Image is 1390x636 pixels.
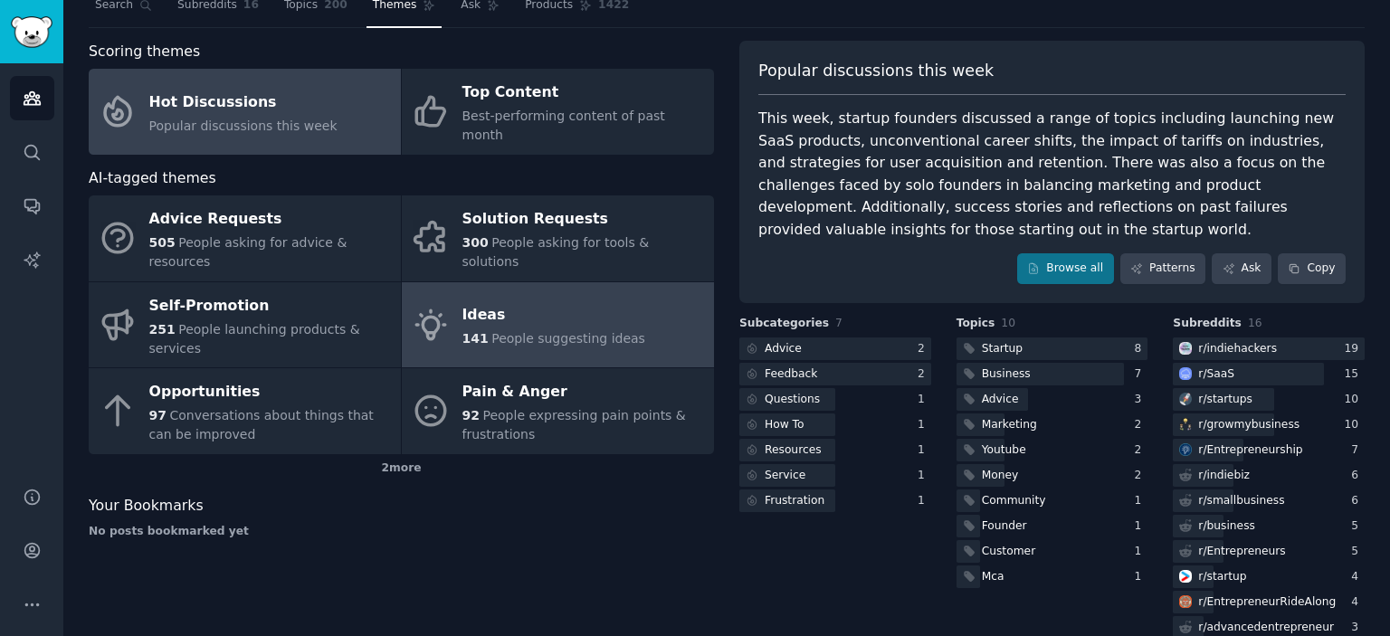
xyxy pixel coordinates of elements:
a: EntrepreneurRideAlongr/EntrepreneurRideAlong4 [1173,591,1365,613]
span: People launching products & services [149,322,360,356]
span: Topics [957,316,995,332]
img: Entrepreneurship [1179,443,1192,456]
div: Questions [765,392,820,408]
div: r/ SaaS [1198,366,1234,383]
div: Marketing [982,417,1037,433]
a: Patterns [1120,253,1205,284]
div: r/ advancedentrepreneur [1198,620,1334,636]
a: Advice3 [957,388,1148,411]
a: Founder1 [957,515,1148,537]
div: 2 more [89,454,714,483]
span: People asking for tools & solutions [462,235,650,269]
div: 5 [1351,518,1365,535]
div: 1 [918,417,931,433]
img: GummySearch logo [11,16,52,48]
img: growmybusiness [1179,418,1192,431]
a: startupr/startup4 [1173,565,1365,588]
div: 2 [918,366,931,383]
a: indiehackersr/indiehackers19 [1173,337,1365,360]
div: 10 [1344,417,1365,433]
span: 97 [149,408,167,422]
div: Community [982,493,1046,509]
a: Frustration1 [739,489,931,512]
div: 2 [1135,442,1148,459]
span: 7 [835,317,843,329]
div: 2 [918,341,931,357]
a: Advice2 [739,337,931,360]
span: Scoring themes [89,41,200,63]
a: Feedback2 [739,363,931,385]
img: indiehackers [1179,342,1192,355]
a: Money2 [957,464,1148,487]
div: Advice [982,392,1019,408]
span: 92 [462,408,480,422]
div: 1 [1135,518,1148,535]
div: 4 [1351,569,1365,585]
div: Advice [765,341,802,357]
div: Hot Discussions [149,88,338,117]
a: Mca1 [957,565,1148,588]
div: 1 [1135,544,1148,560]
div: Ideas [462,301,645,330]
span: People asking for advice & resources [149,235,347,269]
div: r/ Entrepreneurship [1198,442,1302,459]
a: Youtube2 [957,439,1148,461]
div: Service [765,468,805,484]
a: Ideas141People suggesting ideas [402,282,714,368]
div: Solution Requests [462,205,705,234]
button: Copy [1278,253,1346,284]
div: 4 [1351,594,1365,611]
span: AI-tagged themes [89,167,216,190]
div: r/ startups [1198,392,1252,408]
div: 1 [918,493,931,509]
a: Questions1 [739,388,931,411]
div: Opportunities [149,378,392,407]
div: r/ Entrepreneurs [1198,544,1285,560]
a: Customer1 [957,540,1148,563]
a: How To1 [739,413,931,436]
span: Subcategories [739,316,829,332]
div: r/ growmybusiness [1198,417,1300,433]
div: r/ EntrepreneurRideAlong [1198,594,1336,611]
a: Business7 [957,363,1148,385]
img: startup [1179,570,1192,583]
div: 1 [1135,493,1148,509]
div: Startup [982,341,1023,357]
div: Customer [982,544,1036,560]
span: Popular discussions this week [758,60,994,82]
div: 3 [1135,392,1148,408]
div: 5 [1351,544,1365,560]
div: 8 [1135,341,1148,357]
span: 16 [1248,317,1262,329]
a: r/Entrepreneurs5 [1173,540,1365,563]
a: Top ContentBest-performing content of past month [402,69,714,155]
a: Ask [1212,253,1271,284]
div: r/ indiebiz [1198,468,1250,484]
img: startups [1179,393,1192,405]
a: Service1 [739,464,931,487]
a: Startup8 [957,337,1148,360]
div: No posts bookmarked yet [89,524,714,540]
div: Money [982,468,1019,484]
div: r/ startup [1198,569,1246,585]
a: Advice Requests505People asking for advice & resources [89,195,401,281]
a: Marketing2 [957,413,1148,436]
div: Advice Requests [149,205,392,234]
span: People suggesting ideas [491,331,645,346]
div: 7 [1351,442,1365,459]
div: 3 [1351,620,1365,636]
div: Pain & Anger [462,378,705,407]
span: 10 [1001,317,1015,329]
div: r/ smallbusiness [1198,493,1284,509]
span: 505 [149,235,176,250]
div: 6 [1351,468,1365,484]
a: Browse all [1017,253,1114,284]
div: 2 [1135,468,1148,484]
div: r/ business [1198,518,1255,535]
span: Subreddits [1173,316,1242,332]
div: Mca [982,569,1004,585]
span: Popular discussions this week [149,119,338,133]
a: SaaSr/SaaS15 [1173,363,1365,385]
div: 10 [1344,392,1365,408]
div: 19 [1344,341,1365,357]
